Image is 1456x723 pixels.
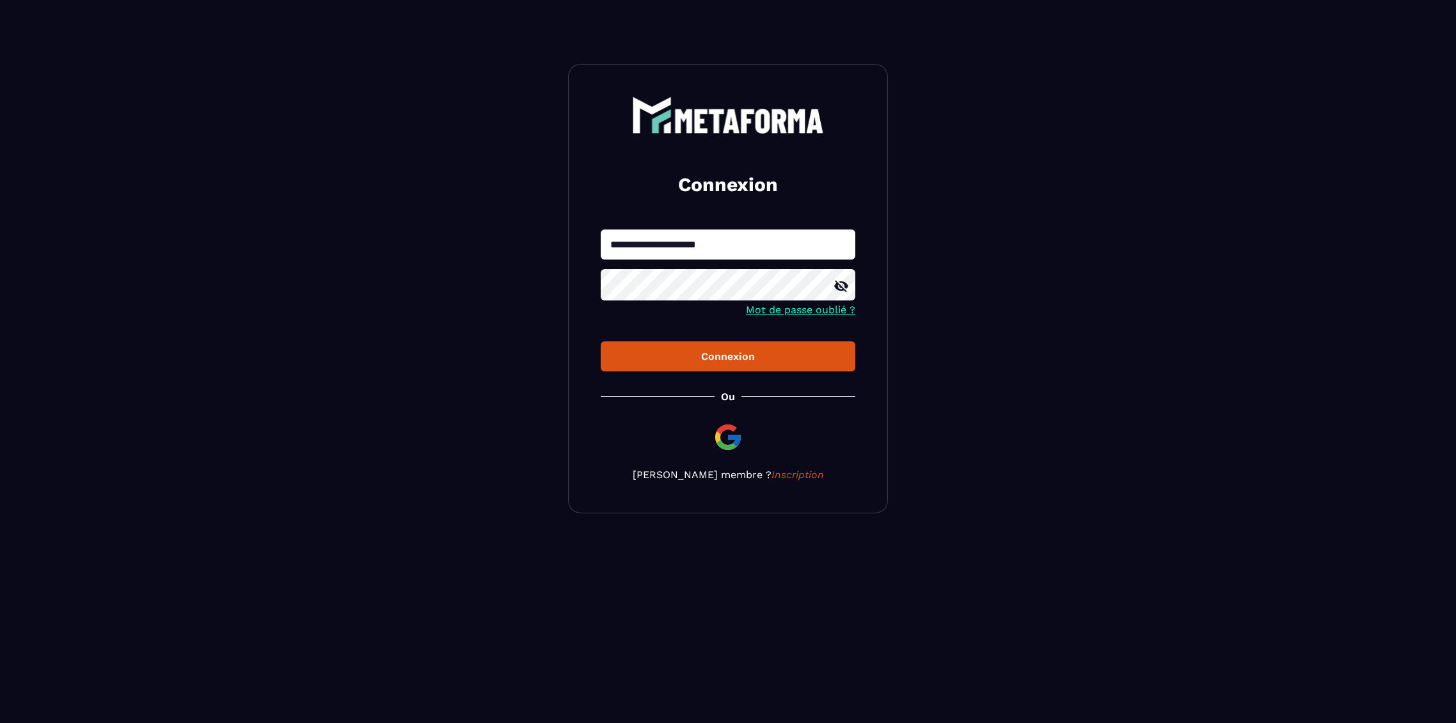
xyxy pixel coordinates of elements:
h2: Connexion [616,172,840,198]
a: Mot de passe oublié ? [746,304,855,316]
div: Connexion [611,350,845,362]
img: logo [632,97,824,134]
p: [PERSON_NAME] membre ? [601,469,855,481]
a: logo [601,97,855,134]
button: Connexion [601,341,855,371]
img: google [713,422,743,453]
p: Ou [721,391,735,403]
a: Inscription [772,469,824,481]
